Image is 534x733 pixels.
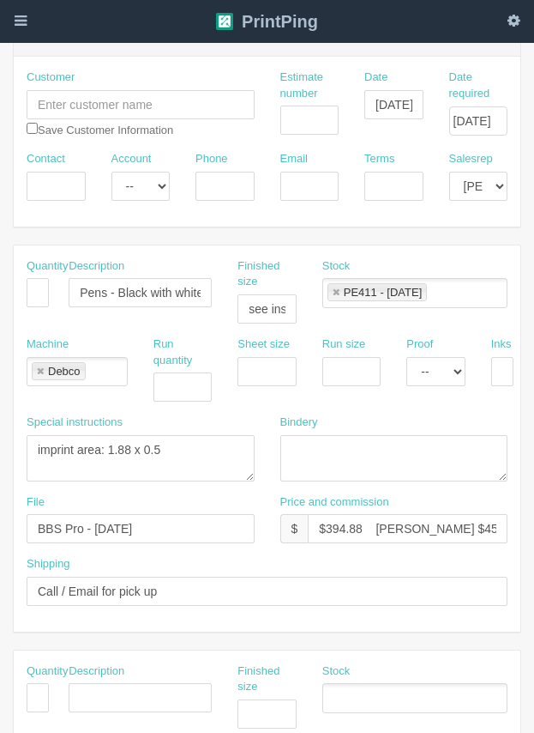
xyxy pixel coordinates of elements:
label: Description [69,663,124,680]
div: Save Customer Information [27,70,255,138]
label: Stock [322,258,351,275]
label: Quantity [27,258,43,275]
label: File [27,494,45,511]
label: Terms [364,151,394,167]
div: $ [280,514,309,543]
label: Date required [449,70,508,101]
label: Special instructions [27,415,123,431]
label: Estimate number [280,70,339,101]
label: Finished size [237,258,297,290]
label: Contact [27,151,65,167]
label: Salesrep [449,151,493,167]
label: Finished size [237,663,297,695]
label: Quantity [27,663,43,680]
label: Run quantity [153,336,213,368]
label: Account [111,151,152,167]
label: Sheet size [237,336,290,353]
label: Phone [195,151,228,167]
label: Email [280,151,309,167]
input: Enter customer name [27,90,255,119]
label: Run size [322,336,366,353]
div: PE411 - [DATE] [344,287,423,298]
label: Customer [27,70,75,86]
label: Shipping [27,556,70,572]
label: Date [364,70,387,86]
label: Stock [322,663,351,680]
label: Proof [406,336,433,353]
label: Description [69,258,124,275]
label: Price and commission [280,494,389,511]
img: logo-3e63b451c926e2ac314895c53de4908e5d424f24456219fb08d385ab2e579770.png [216,13,233,30]
label: Bindery [280,415,318,431]
label: Inks [491,336,507,353]
div: Debco [48,366,81,377]
label: Machine [27,336,69,353]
